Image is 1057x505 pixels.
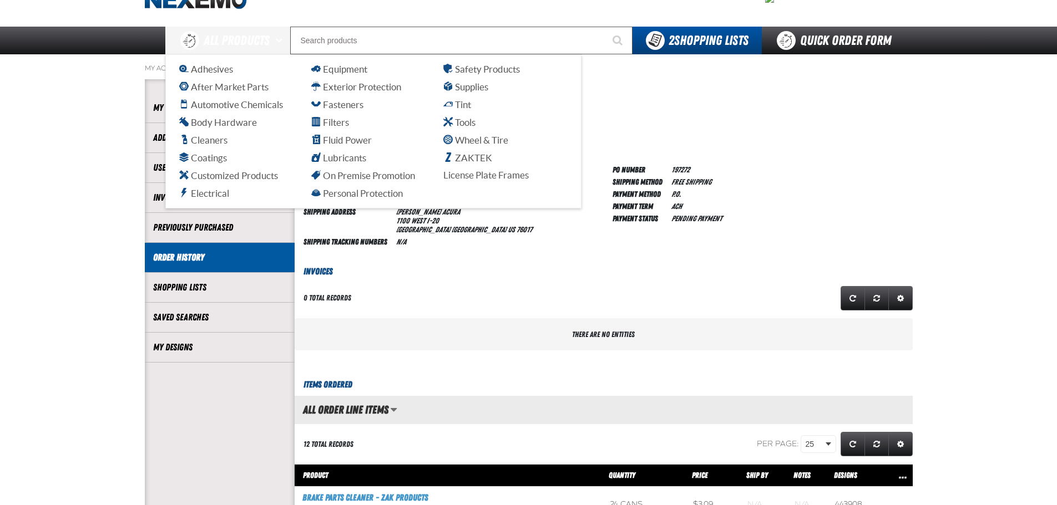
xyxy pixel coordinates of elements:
[443,170,529,180] span: License Plate Frames
[295,378,913,391] h3: Items Ordered
[153,131,286,144] a: Address Book
[311,99,363,110] span: Fasteners
[145,64,190,73] a: My Account
[303,471,328,480] span: Product
[671,177,711,186] span: Free Shipping
[153,101,286,114] a: My Profile
[671,202,682,211] span: ACH
[864,286,889,310] a: Reset grid action
[613,200,667,212] td: Payment Term
[692,471,707,480] span: Price
[304,205,392,235] td: Shipping Address
[179,135,227,145] span: Cleaners
[304,293,351,303] div: 0 total records
[179,152,227,163] span: Coatings
[834,471,857,480] span: Designs
[793,471,811,480] span: Notes
[153,281,286,294] a: Shopping Lists
[204,30,270,50] span: All Products
[304,439,353,450] div: 12 total records
[633,27,762,54] button: You have 2 Shopping Lists. Open to view details
[304,142,913,159] h2: Order Information
[396,225,451,234] span: [GEOGRAPHIC_DATA]
[605,27,633,54] button: Start Searching
[613,187,667,200] td: Payment Method
[179,99,283,110] span: Automotive Chemicals
[609,471,635,480] span: Quantity
[669,33,674,48] strong: 2
[311,188,403,198] span: Personal Protection
[179,117,257,127] span: Body Hardware
[311,117,349,127] span: Filters
[179,81,269,92] span: After Market Parts
[295,404,388,416] h2: All Order Line Items
[671,190,681,198] span: P.O.
[153,251,286,264] a: Order History
[311,152,366,163] span: Lubricants
[841,286,865,310] a: Refresh grid action
[311,135,372,145] span: Fluid Power
[290,27,633,54] input: Search
[396,237,406,246] span: N/A
[669,33,749,48] span: Shopping Lists
[179,64,233,74] span: Adhesives
[396,216,439,225] span: 1100 West I-20
[517,225,532,234] bdo: 76017
[671,165,690,174] span: 197272
[613,175,667,187] td: Shipping Method
[885,465,913,487] th: Row actions
[452,225,506,234] span: [GEOGRAPHIC_DATA]
[757,439,799,448] span: Per page:
[508,225,515,234] span: US
[762,27,912,54] a: Quick Order Form
[153,191,286,204] a: Invoice History
[443,99,471,110] span: Tint
[295,265,913,278] h3: Invoices
[888,432,913,456] a: Expand or Collapse Grid Settings
[396,207,461,216] span: [PERSON_NAME] Acura
[443,117,476,127] span: Tools
[671,214,722,223] span: Pending payment
[272,27,290,54] button: Open All Products pages
[613,163,667,175] td: PO Number
[153,221,286,234] a: Previously Purchased
[443,64,520,74] span: Safety Products
[311,81,401,92] span: Exterior Protection
[153,341,286,354] a: My Designs
[311,170,415,181] span: On Premise Promotion
[311,64,367,74] span: Equipment
[304,235,392,247] td: Shipping Tracking Numbers
[613,212,667,224] td: Payment Status
[864,432,889,456] a: Reset grid action
[841,432,865,456] a: Refresh grid action
[145,64,913,73] nav: Breadcrumbs
[179,188,229,198] span: Electrical
[443,135,508,145] span: Wheel & Tire
[153,161,286,174] a: Users
[443,81,488,92] span: Supplies
[746,471,768,480] span: Ship By
[572,330,635,339] span: There are no entities
[443,152,492,163] span: ZAKTEK
[302,492,428,503] a: Brake Parts Cleaner - ZAK Products
[806,438,823,450] span: 25
[390,400,397,419] button: Manage grid views. Current view is All Order Line Items
[888,286,913,310] a: Expand or Collapse Grid Settings
[179,170,278,181] span: Customized Products
[153,311,286,324] a: Saved Searches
